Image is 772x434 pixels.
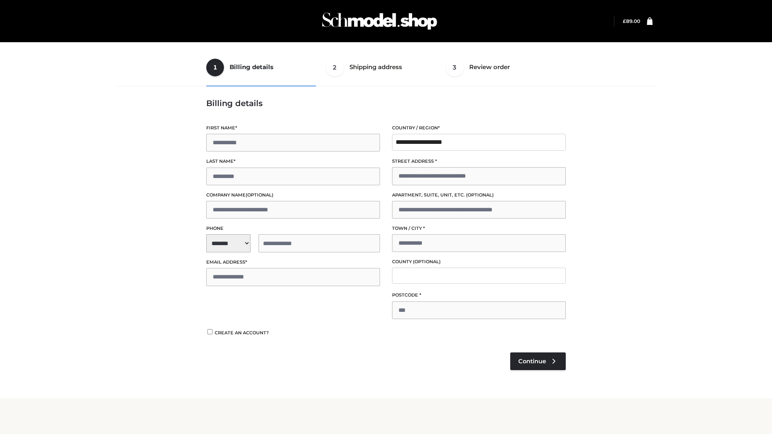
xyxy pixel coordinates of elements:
[466,192,494,198] span: (optional)
[206,191,380,199] label: Company name
[392,291,566,299] label: Postcode
[413,259,441,264] span: (optional)
[623,18,640,24] bdi: 89.00
[392,158,566,165] label: Street address
[392,258,566,266] label: County
[319,5,440,37] img: Schmodel Admin 964
[206,258,380,266] label: Email address
[392,191,566,199] label: Apartment, suite, unit, etc.
[518,358,546,365] span: Continue
[623,18,626,24] span: £
[206,225,380,232] label: Phone
[623,18,640,24] a: £89.00
[206,329,214,334] input: Create an account?
[206,124,380,132] label: First name
[392,225,566,232] label: Town / City
[206,158,380,165] label: Last name
[392,124,566,132] label: Country / Region
[510,352,566,370] a: Continue
[215,330,269,336] span: Create an account?
[206,98,566,108] h3: Billing details
[246,192,273,198] span: (optional)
